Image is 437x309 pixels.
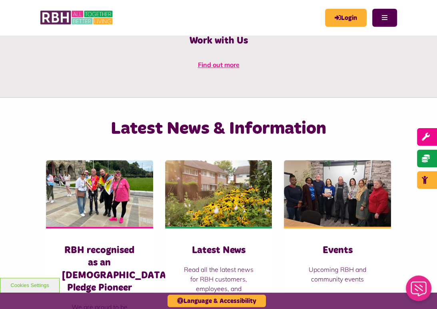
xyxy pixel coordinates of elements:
img: Group photo of customers and colleagues at Spotland Community Centre [284,160,391,227]
img: SAZ MEDIA RBH HOUSING4 [165,160,272,227]
p: Upcoming RBH and community events [300,265,375,284]
button: Language & Accessibility [168,295,266,307]
iframe: Netcall Web Assistant for live chat [401,273,437,309]
h3: RBH recognised as an [DEMOGRAPHIC_DATA] Pledge Pioneer [62,244,137,294]
a: MyRBH [325,9,367,27]
img: RBH [40,8,114,27]
img: RBH customers and colleagues at the Rochdale Pride event outside the town hall [46,160,153,227]
button: Navigation [372,9,397,27]
p: Read all the latest news for RBH customers, employees, and communities. [181,265,256,303]
h4: Work with Us [52,35,385,47]
h2: Latest News & Information [100,117,337,140]
h3: Events [300,244,375,257]
h3: Latest News [181,244,256,257]
span: Find out more [198,61,239,69]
